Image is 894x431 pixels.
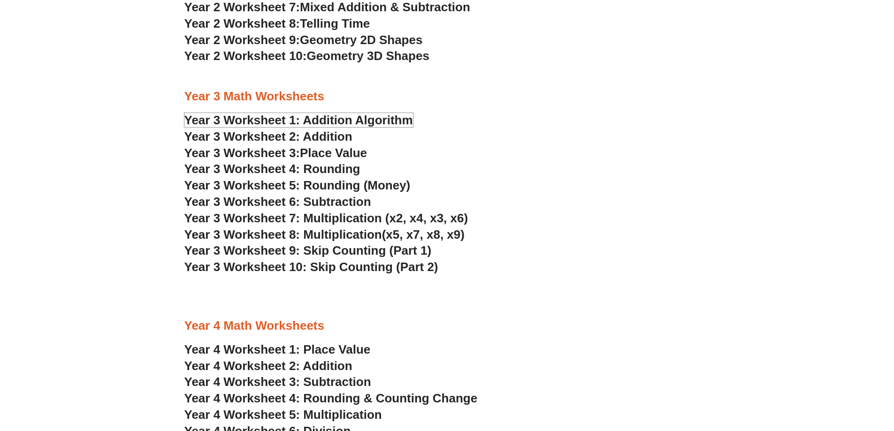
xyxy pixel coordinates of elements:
a: Year 2 Worksheet 10:Geometry 3D Shapes [184,49,429,63]
a: Year 4 Worksheet 4: Rounding & Counting Change [184,391,478,405]
span: Year 2 Worksheet 10: [184,49,307,63]
span: Year 3 Worksheet 8: Multiplication [184,227,382,242]
a: Year 3 Worksheet 9: Skip Counting (Part 1) [184,243,432,257]
a: Year 3 Worksheet 7: Multiplication (x2, x4, x3, x6) [184,211,468,225]
span: Place Value [300,146,367,160]
a: Year 3 Worksheet 5: Rounding (Money) [184,178,411,192]
h3: Year 3 Math Worksheets [184,89,710,105]
h3: Year 4 Math Worksheets [184,318,710,334]
iframe: Chat Widget [738,325,894,431]
span: Geometry 2D Shapes [300,33,422,47]
a: Year 4 Worksheet 1: Place Value [184,342,371,356]
span: Geometry 3D Shapes [306,49,429,63]
a: Year 2 Worksheet 9:Geometry 2D Shapes [184,33,423,47]
span: (x5, x7, x8, x9) [382,227,465,242]
span: Year 2 Worksheet 8: [184,16,300,30]
span: Year 2 Worksheet 9: [184,33,300,47]
a: Year 3 Worksheet 3:Place Value [184,146,367,160]
a: Year 3 Worksheet 8: Multiplication(x5, x7, x8, x9) [184,227,465,242]
a: Year 3 Worksheet 10: Skip Counting (Part 2) [184,260,438,274]
a: Year 3 Worksheet 6: Subtraction [184,195,371,209]
a: Year 3 Worksheet 1: Addition Algorithm [184,113,413,127]
a: Year 4 Worksheet 5: Multiplication [184,408,382,422]
a: Year 4 Worksheet 2: Addition [184,359,352,373]
a: Year 4 Worksheet 3: Subtraction [184,375,371,389]
a: Year 3 Worksheet 2: Addition [184,129,352,144]
span: Telling Time [300,16,370,30]
span: Year 3 Worksheet 3: [184,146,300,160]
a: Year 2 Worksheet 8:Telling Time [184,16,370,30]
a: Year 3 Worksheet 4: Rounding [184,162,360,176]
